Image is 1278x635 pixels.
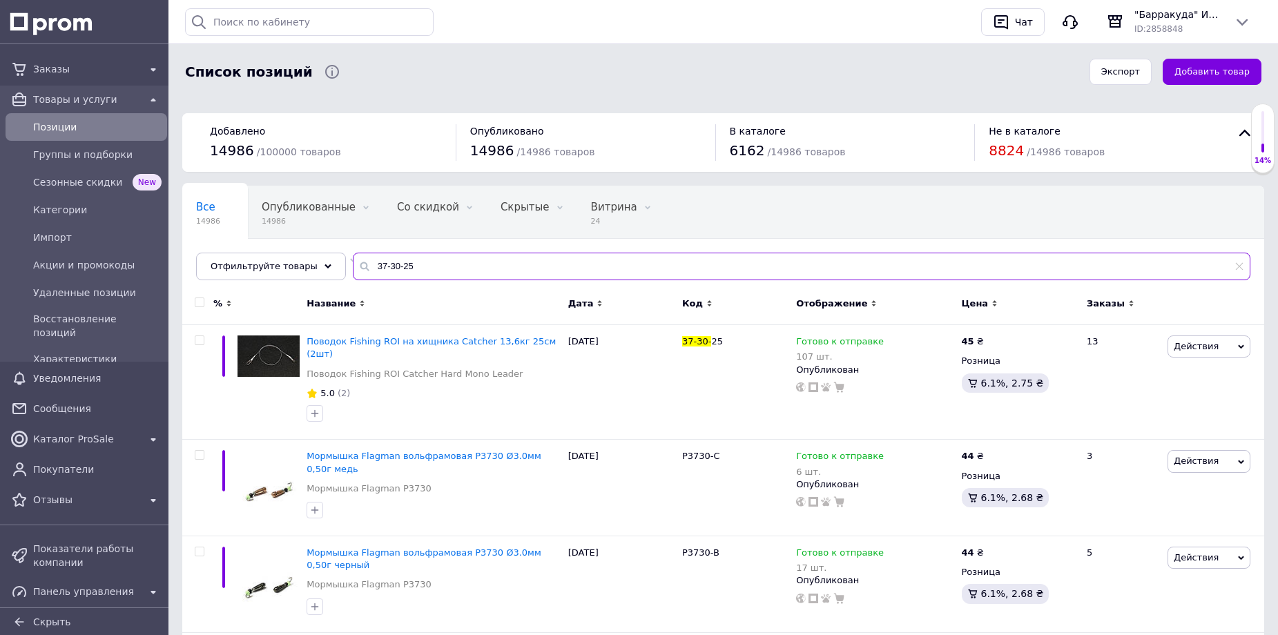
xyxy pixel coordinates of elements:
span: Готово к отправке [796,451,884,465]
div: Опубликован [796,478,954,491]
button: Чат [981,8,1045,36]
div: 5 [1078,536,1164,632]
div: 6 шт. [796,467,884,477]
span: Опубликованные [262,201,356,213]
span: Отфильтруйте товары [211,261,318,271]
span: "Барракуда" Интернет-магазин [1134,8,1223,21]
span: 6.1%, 2.75 ₴ [981,378,1044,389]
span: Покупатели [33,462,162,476]
span: Не в каталоге [989,126,1061,137]
span: P3730-C [682,451,720,461]
span: Действия [1174,552,1219,563]
span: Скрыть [33,616,71,627]
div: 14% [1252,156,1274,166]
b: 44 [962,547,974,558]
button: Экспорт [1090,59,1152,86]
span: Дата [568,297,594,310]
span: Добавлено [210,126,265,137]
span: 14986 [262,216,356,226]
span: Название [307,297,356,310]
b: 45 [962,336,974,346]
span: Группы и подборки [33,148,162,162]
div: [DATE] [565,325,679,440]
span: Товары и услуги [33,92,139,106]
span: Заказы [1087,297,1125,310]
div: Розница [962,566,1076,578]
span: 24 [591,216,637,226]
span: Характеристики [33,352,162,366]
div: Розница [962,355,1076,367]
span: Готово к отправке [796,547,884,562]
span: / 14986 товаров [1027,146,1105,157]
span: Панель управления [33,585,139,598]
div: 17 шт. [796,563,884,573]
span: Отображение [796,297,867,310]
div: 107 шт. [796,351,884,362]
div: ₴ [962,335,984,348]
span: Показатели работы компании [33,542,162,569]
span: Со скидкой [397,201,459,213]
div: Розница [962,470,1076,482]
input: Поиск по названию позиции, артикулу и поисковым запросам [353,253,1250,280]
span: В каталоге [730,126,786,137]
span: Восстановление позиций [33,312,162,340]
span: С заниженной ценой, Оп... [196,253,342,266]
span: Акции и промокоды [33,258,162,272]
span: / 14986 товаров [768,146,846,157]
div: 3 [1078,440,1164,536]
span: Все [196,201,215,213]
span: Заказы [33,62,139,76]
span: 14986 [470,142,514,159]
span: Код [682,297,703,310]
span: Отзывы [33,493,139,507]
span: Готово к отправке [796,336,884,351]
span: Сообщения [33,402,162,416]
span: P3730-B [682,547,719,558]
a: Мормышка Flagman P3730 [307,482,432,495]
span: 14986 [210,142,254,159]
span: (2) [338,388,350,398]
a: Мормышка Flagman вольфрамовая P3730 Ø3.0мм 0,50г черный [307,547,541,570]
div: ₴ [962,450,984,462]
span: Действия [1174,456,1219,466]
span: Цена [962,297,989,310]
span: Удаленные позиции [33,286,162,300]
div: [DATE] [565,536,679,632]
a: Поводок Fishing ROI на хищника Catcher 13,6кг 25см (2шт) [307,336,556,359]
span: Импорт [33,231,162,244]
div: Опубликован [796,574,954,587]
span: Каталог ProSale [33,432,139,446]
span: 37-30- [682,336,711,346]
span: 25 [711,336,723,346]
div: Чат [1012,12,1036,32]
img: Мормышка Flagman вольфрамовая P3730 Ø3.0мм 0,50г черный [238,547,300,607]
input: Поиск по кабинету [185,8,434,36]
span: Категории [33,203,162,217]
span: Уведомления [33,371,162,385]
div: Опубликован [796,364,954,376]
img: Поводок Fishing ROI на хищника Catcher 13,6кг 25см (2шт) [238,335,300,377]
a: Мормышка Flagman P3730 [307,578,432,591]
div: ₴ [962,547,984,559]
b: 44 [962,451,974,461]
span: 6.1%, 2.68 ₴ [981,492,1044,503]
span: / 14986 товаров [517,146,595,157]
span: Опубликовано [470,126,544,137]
span: / 100000 товаров [257,146,341,157]
span: Сезонные скидки [33,175,127,189]
span: 8824 [989,142,1024,159]
div: [DATE] [565,440,679,536]
div: С заниженной ценой, Опубликованные [182,239,370,291]
span: Список позиций [185,62,313,82]
span: % [213,297,222,310]
button: Добавить товар [1163,59,1261,86]
span: 5.0 [320,388,335,398]
span: Скрытые [501,201,550,213]
a: Мормышка Flagman вольфрамовая P3730 Ø3.0мм 0,50г медь [307,451,541,473]
span: ID: 2858848 [1134,24,1183,34]
a: Поводок Fishing ROI Catcher Hard Mono Leader [307,368,523,380]
span: New [133,174,162,190]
